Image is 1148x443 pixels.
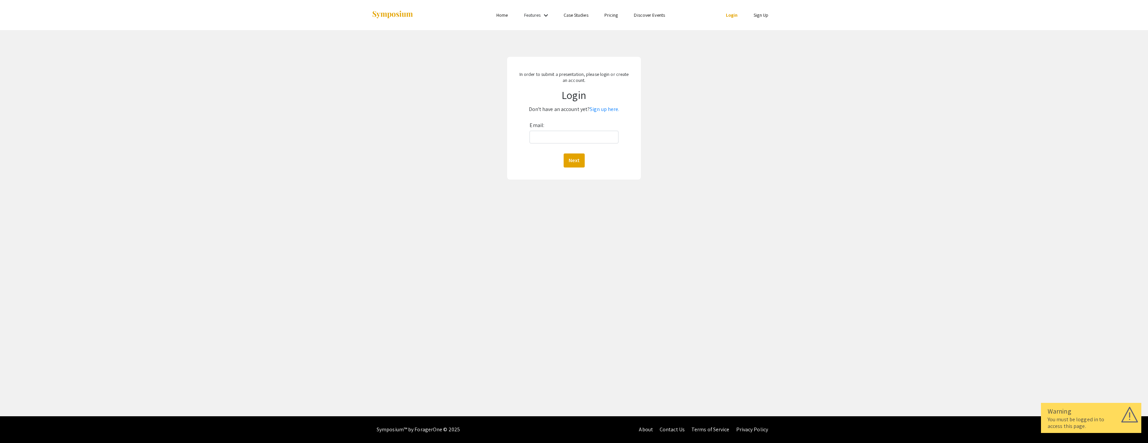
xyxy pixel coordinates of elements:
[377,416,460,443] div: Symposium™ by ForagerOne © 2025
[634,12,665,18] a: Discover Events
[660,426,685,433] a: Contact Us
[372,10,413,19] img: Symposium by ForagerOne
[726,12,738,18] a: Login
[1048,406,1135,416] div: Warning
[496,12,508,18] a: Home
[590,106,619,113] a: Sign up here.
[518,89,629,101] h1: Login
[564,12,588,18] a: Case Studies
[604,12,618,18] a: Pricing
[530,120,544,131] label: Email:
[564,153,585,168] button: Next
[524,12,541,18] a: Features
[542,11,550,19] mat-icon: Expand Features list
[518,104,629,115] p: Don't have an account yet?
[691,426,730,433] a: Terms of Service
[1048,416,1135,430] div: You must be logged in to access this page.
[518,71,629,83] p: In order to submit a presentation, please login or create an account.
[639,426,653,433] a: About
[736,426,768,433] a: Privacy Policy
[754,12,768,18] a: Sign Up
